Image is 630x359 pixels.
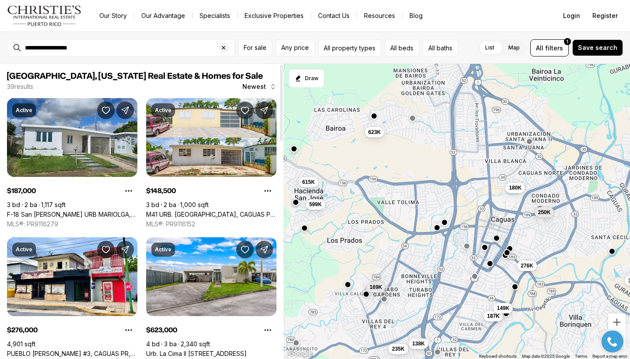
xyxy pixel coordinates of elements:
span: Map data ©2025 Google [522,354,570,359]
span: 276K [521,262,533,269]
button: Property options [259,182,276,200]
span: 615K [302,178,315,185]
a: Specialists [192,10,237,22]
button: Save Property: Urb. La Cima II CALLE SANTANDER SEGUNDA #674-A [236,241,254,258]
a: Resources [357,10,402,22]
button: Start drawing [289,69,324,88]
button: 623K [365,127,385,137]
button: 138K [409,338,428,349]
span: filters [545,43,563,53]
span: 1 [567,38,568,45]
button: Share Property [255,241,273,258]
span: 250K [538,209,551,216]
button: 180K [505,183,525,193]
a: Terms (opens in new tab) [575,354,587,359]
img: logo [7,5,82,26]
span: 180K [509,184,521,191]
button: All baths [423,39,458,56]
button: Save Property: PUEBLO GEORGETTI #3 [97,241,115,258]
button: Newest [237,78,282,95]
span: [GEOGRAPHIC_DATA], [US_STATE] Real Estate & Homes for Sale [7,72,263,81]
a: Blog [402,10,430,22]
span: For sale [244,44,266,51]
button: Share Property [116,102,134,119]
a: Our Story [92,10,134,22]
span: Any price [281,44,309,51]
a: Urb. La Cima II CALLE SANTANDER SEGUNDA #674-A, CAGUAS PR, 00725 [146,350,247,358]
a: M41 URB. MARIOLGA, CAGUAS PR, 00725 [146,211,276,218]
a: PUEBLO GEORGETTI #3, CAGUAS PR, 00725 [7,350,137,358]
a: Exclusive Properties [238,10,311,22]
button: Property options [120,182,137,200]
span: 138K [412,340,425,347]
button: Any price [276,39,315,56]
span: Register [592,12,618,19]
p: Active [155,246,171,253]
button: 615K [299,176,318,187]
button: 187K [483,311,503,321]
span: All [536,43,543,53]
button: 599K [306,199,325,209]
p: 39 results [7,83,33,90]
span: 623K [368,128,381,135]
button: All property types [318,39,381,56]
a: F-18 San Fernando URB MARIOLGA, CAGUAS PR, 00725 [7,211,137,218]
button: Save Property: F-18 San Fernando URB MARIOLGA [97,102,115,119]
span: Login [563,12,580,19]
button: Login [558,7,585,25]
button: Contact Us [311,10,357,22]
label: Map [501,40,527,56]
button: Register [587,7,623,25]
span: 599K [309,201,322,208]
button: Property options [259,321,276,339]
button: Share Property [255,102,273,119]
button: Zoom in [608,313,626,331]
a: Report a map error [592,354,627,359]
p: Active [155,107,171,114]
p: Active [16,107,32,114]
p: Active [16,246,32,253]
button: 149K [493,303,513,313]
span: 149K [497,305,510,312]
span: Save search [578,44,617,51]
a: Our Advantage [134,10,192,22]
button: Clear search input [218,39,234,56]
button: All beds [385,39,419,56]
button: 235K [388,344,408,354]
span: 235K [392,345,405,352]
button: Save search [572,39,623,56]
button: 169K [366,282,386,292]
button: 276K [517,260,537,271]
button: Allfilters1 [530,39,569,56]
span: 169K [370,284,382,291]
label: List [478,40,501,56]
span: Newest [242,83,266,90]
button: 250K [535,207,554,218]
button: Save Property: M41 URB. MARIOLGA [236,102,254,119]
button: For sale [238,39,272,56]
span: 187K [487,313,500,320]
button: Property options [120,321,137,339]
button: Share Property [116,241,134,258]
